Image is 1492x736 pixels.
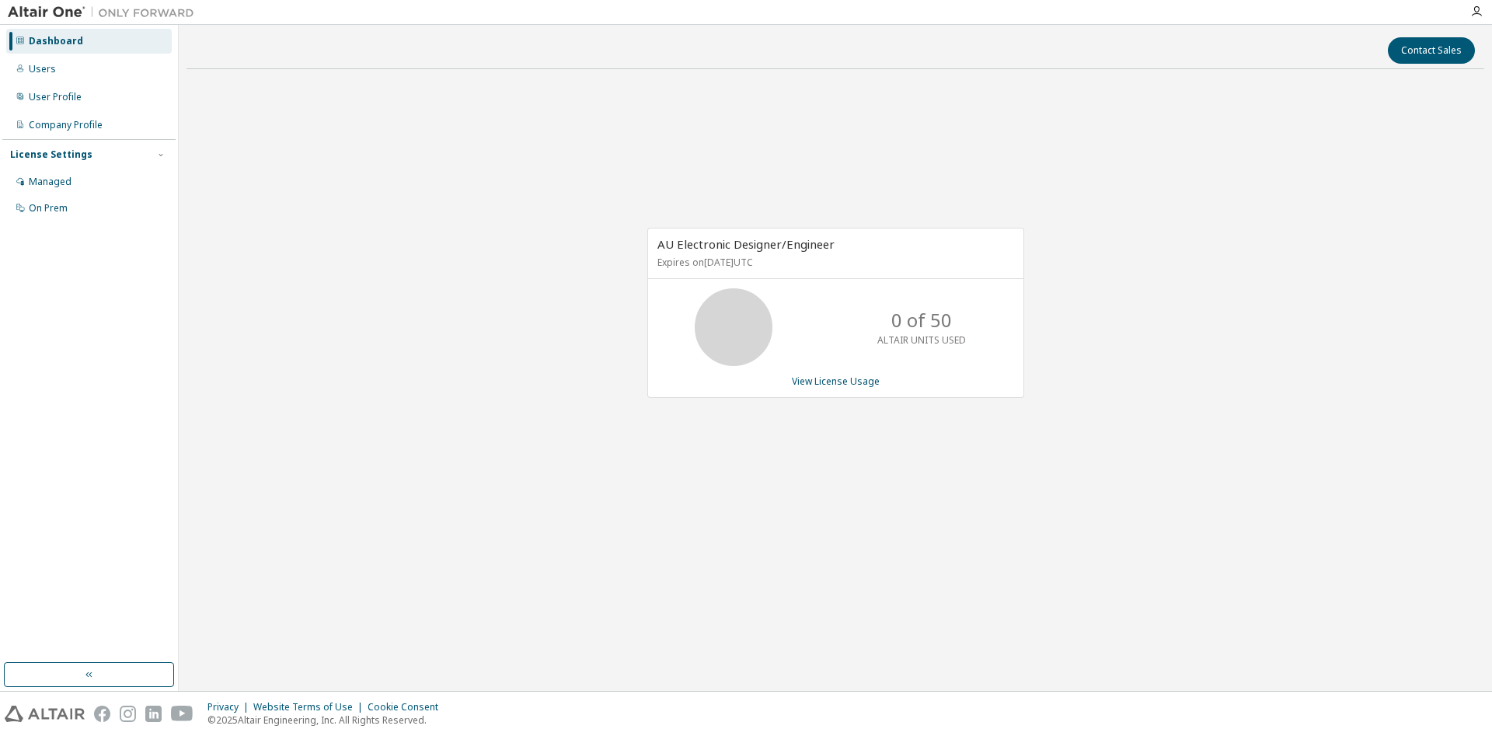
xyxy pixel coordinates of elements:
img: instagram.svg [120,706,136,722]
img: youtube.svg [171,706,193,722]
div: Company Profile [29,119,103,131]
div: Users [29,63,56,75]
div: Dashboard [29,35,83,47]
div: License Settings [10,148,92,161]
div: Website Terms of Use [253,701,368,713]
a: View License Usage [792,375,880,388]
p: ALTAIR UNITS USED [877,333,966,347]
img: facebook.svg [94,706,110,722]
div: Managed [29,176,71,188]
span: AU Electronic Designer/Engineer [657,236,835,252]
div: Privacy [207,701,253,713]
p: © 2025 Altair Engineering, Inc. All Rights Reserved. [207,713,448,727]
div: User Profile [29,91,82,103]
p: 0 of 50 [891,307,952,333]
img: Altair One [8,5,202,20]
div: On Prem [29,202,68,215]
button: Contact Sales [1388,37,1475,64]
img: altair_logo.svg [5,706,85,722]
img: linkedin.svg [145,706,162,722]
p: Expires on [DATE] UTC [657,256,1010,269]
div: Cookie Consent [368,701,448,713]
